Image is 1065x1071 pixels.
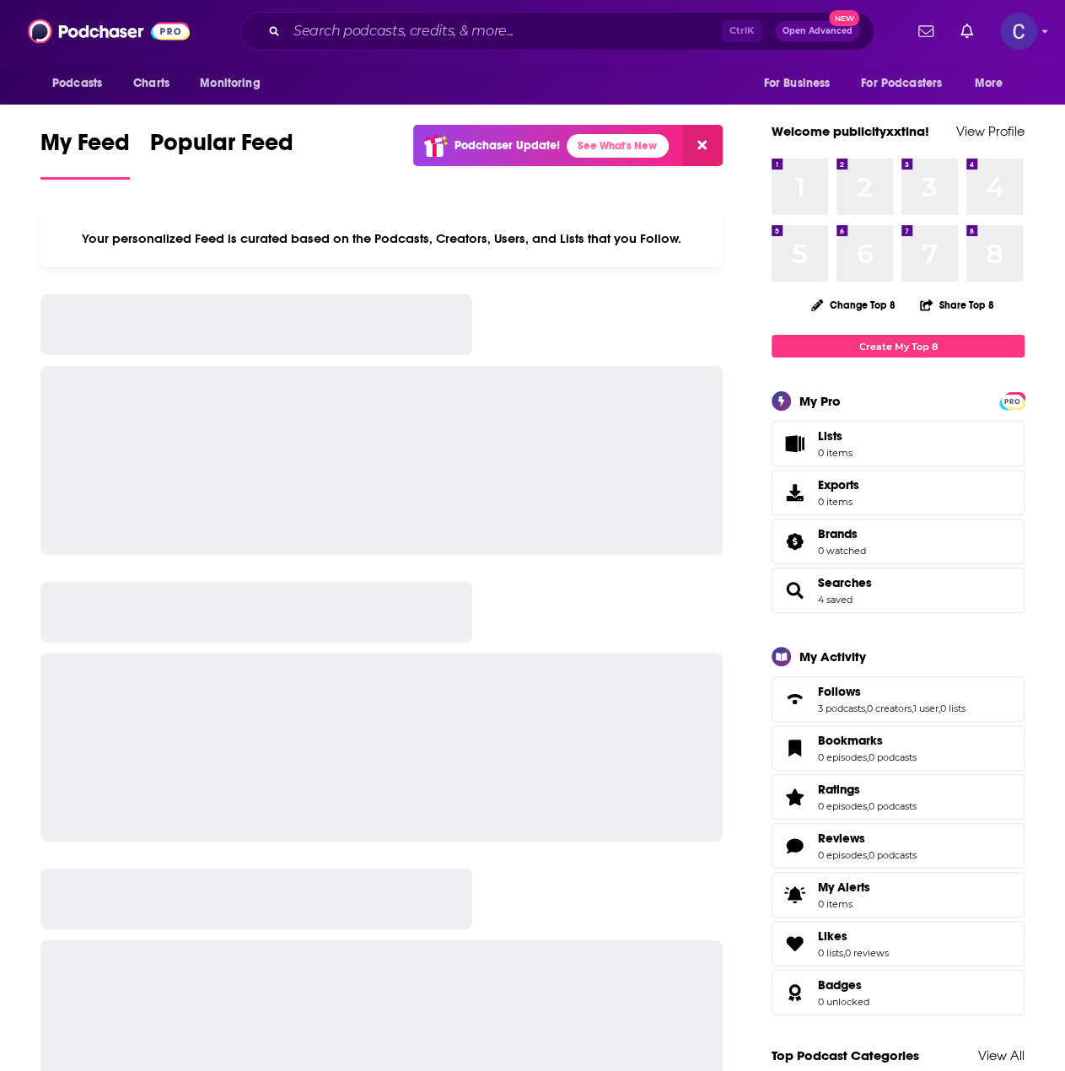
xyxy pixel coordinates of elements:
span: Follows [772,676,1025,722]
div: Your personalized Feed is curated based on the Podcasts, Creators, Users, and Lists that you Follow. [40,210,723,267]
img: Podchaser - Follow, Share and Rate Podcasts [28,15,190,47]
span: My Alerts [777,883,811,907]
a: Searches [777,579,811,602]
span: Searches [772,568,1025,613]
a: 0 creators [867,702,912,714]
span: My Feed [40,128,130,167]
a: Bookmarks [777,736,811,760]
span: For Business [763,72,830,95]
span: Exports [818,477,859,492]
a: 3 podcasts [818,702,865,714]
a: My Alerts [772,872,1025,918]
span: Ctrl K [722,20,761,42]
span: Likes [772,921,1025,966]
a: 0 episodes [818,849,867,861]
a: 0 lists [818,947,843,959]
a: 0 watched [818,545,866,557]
a: 0 podcasts [869,849,917,861]
a: Lists [772,421,1025,466]
a: Ratings [818,782,917,797]
a: Follows [818,684,965,699]
span: Likes [818,928,847,944]
div: My Activity [799,649,866,665]
a: Create My Top 8 [772,335,1025,358]
a: PRO [1002,394,1022,406]
a: Badges [818,977,869,993]
span: Brands [772,519,1025,564]
a: Reviews [777,834,811,858]
a: Ratings [777,785,811,809]
span: Reviews [772,823,1025,869]
span: Bookmarks [818,733,883,748]
span: , [867,751,869,763]
a: Brands [818,526,866,541]
span: 0 items [818,898,870,910]
span: New [829,10,859,26]
span: , [867,849,869,861]
span: Logged in as publicityxxtina [1000,13,1037,50]
a: 0 episodes [818,800,867,812]
span: , [912,702,913,714]
span: Lists [777,432,811,455]
a: 0 unlocked [818,996,869,1008]
a: Show notifications dropdown [954,17,980,46]
span: Badges [818,977,862,993]
span: For Podcasters [861,72,942,95]
div: Search podcasts, credits, & more... [240,12,874,51]
span: , [867,800,869,812]
a: Charts [122,67,180,100]
span: Charts [133,72,169,95]
span: Open Advanced [783,27,853,35]
a: 0 reviews [845,947,889,959]
a: My Feed [40,128,130,180]
button: Change Top 8 [801,294,906,315]
input: Search podcasts, credits, & more... [287,18,722,45]
span: Podcasts [52,72,102,95]
button: Show profile menu [1000,13,1037,50]
a: Follows [777,687,811,711]
a: Badges [777,981,811,1004]
span: Reviews [818,831,865,846]
span: 0 items [818,447,853,459]
img: User Profile [1000,13,1037,50]
span: Ratings [818,782,860,797]
a: 0 lists [940,702,965,714]
a: Likes [818,928,889,944]
a: Brands [777,530,811,553]
a: 4 saved [818,594,853,605]
a: Welcome publicityxxtina! [772,123,929,139]
button: open menu [850,67,966,100]
a: Searches [818,575,872,590]
span: My Alerts [818,880,870,895]
div: My Pro [799,393,841,409]
a: View Profile [956,123,1025,139]
span: PRO [1002,395,1022,407]
a: Reviews [818,831,917,846]
button: open menu [188,67,282,100]
button: Open AdvancedNew [775,21,860,41]
span: Exports [777,481,811,504]
span: Follows [818,684,861,699]
a: Top Podcast Categories [772,1047,919,1063]
a: 1 user [913,702,939,714]
button: open menu [963,67,1025,100]
span: More [975,72,1003,95]
span: Lists [818,428,842,444]
button: open menu [751,67,851,100]
a: 0 podcasts [869,800,917,812]
a: Bookmarks [818,733,917,748]
span: Lists [818,428,853,444]
span: Monitoring [200,72,260,95]
a: Exports [772,470,1025,515]
span: , [865,702,867,714]
span: Popular Feed [150,128,293,167]
span: Ratings [772,774,1025,820]
a: 0 podcasts [869,751,917,763]
a: See What's New [567,134,669,158]
a: Likes [777,932,811,955]
button: open menu [40,67,124,100]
